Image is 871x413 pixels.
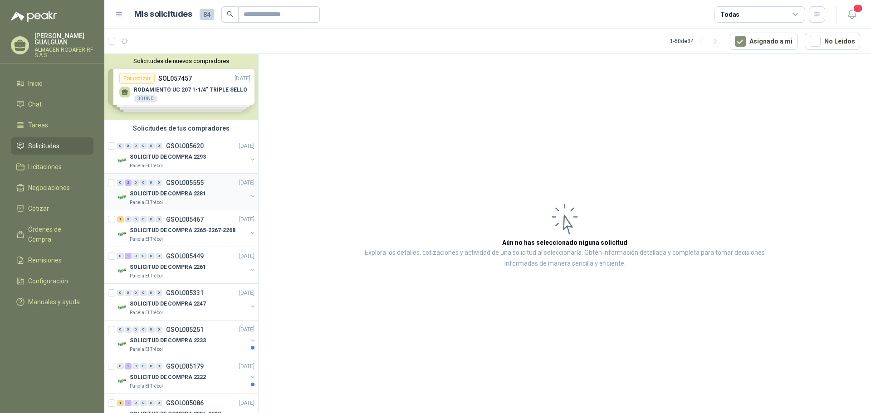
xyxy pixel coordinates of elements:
a: Licitaciones [11,158,93,175]
div: 0 [148,290,155,296]
p: [DATE] [239,326,254,334]
a: Configuración [11,272,93,290]
span: Manuales y ayuda [28,297,80,307]
div: 0 [132,363,139,369]
div: 0 [125,143,132,149]
div: 0 [156,216,162,223]
p: GSOL005179 [166,363,204,369]
img: Logo peakr [11,11,57,22]
a: 0 2 0 0 0 0 GSOL005555[DATE] Company LogoSOLICITUD DE COMPRA 2281Panela El Trébol [117,177,256,206]
p: Panela El Trébol [130,162,163,170]
span: 84 [200,9,214,20]
p: Panela El Trébol [130,272,163,280]
div: 0 [125,216,132,223]
div: 0 [132,216,139,223]
p: GSOL005251 [166,326,204,333]
p: SOLICITUD DE COMPRA 2222 [130,373,206,382]
p: SOLICITUD DE COMPRA 2293 [130,153,206,161]
p: Panela El Trébol [130,383,163,390]
h3: Aún no has seleccionado niguna solicitud [502,238,627,248]
span: Licitaciones [28,162,62,172]
a: 0 1 0 0 0 0 GSOL005179[DATE] Company LogoSOLICITUD DE COMPRA 2222Panela El Trébol [117,361,256,390]
p: Panela El Trébol [130,199,163,206]
div: 0 [148,216,155,223]
span: search [227,11,233,17]
div: 0 [132,143,139,149]
a: 0 0 0 0 0 0 GSOL005620[DATE] Company LogoSOLICITUD DE COMPRA 2293Panela El Trébol [117,141,256,170]
span: Negociaciones [28,183,70,193]
div: 0 [140,143,147,149]
div: 0 [140,180,147,186]
p: Panela El Trébol [130,346,163,353]
div: 0 [117,253,124,259]
div: 0 [140,216,147,223]
a: 0 1 0 0 0 0 GSOL005449[DATE] Company LogoSOLICITUD DE COMPRA 2261Panela El Trébol [117,251,256,280]
a: Negociaciones [11,179,93,196]
img: Company Logo [117,228,128,239]
span: Remisiones [28,255,62,265]
a: 0 0 0 0 0 0 GSOL005331[DATE] Company LogoSOLICITUD DE COMPRA 2247Panela El Trébol [117,287,256,316]
div: 0 [132,180,139,186]
span: Órdenes de Compra [28,224,85,244]
div: 1 [125,400,132,406]
span: Configuración [28,276,68,286]
div: 0 [148,363,155,369]
a: Manuales y ayuda [11,293,93,311]
div: 0 [117,180,124,186]
div: 0 [156,253,162,259]
span: 1 [853,4,863,13]
div: 0 [140,290,147,296]
p: Explora los detalles, cotizaciones y actividad de una solicitud al seleccionarla. Obtén informaci... [349,248,780,269]
div: 0 [148,326,155,333]
p: [PERSON_NAME] GUALGUAN [34,33,93,45]
a: Inicio [11,75,93,92]
div: 0 [156,326,162,333]
div: 0 [132,253,139,259]
div: 0 [140,326,147,333]
span: Tareas [28,120,48,130]
h1: Mis solicitudes [134,8,192,21]
button: No Leídos [805,33,860,50]
div: 0 [117,290,124,296]
div: 0 [148,400,155,406]
button: Asignado a mi [730,33,798,50]
div: 0 [140,363,147,369]
span: Solicitudes [28,141,59,151]
p: SOLICITUD DE COMPRA 2281 [130,189,206,198]
a: 1 0 0 0 0 0 GSOL005467[DATE] Company LogoSOLICITUD DE COMPRA 2265-2267-2268Panela El Trébol [117,214,256,243]
a: Órdenes de Compra [11,221,93,248]
div: 1 [117,400,124,406]
div: 0 [140,253,147,259]
div: 1 [125,253,132,259]
button: 1 [844,6,860,23]
div: 0 [132,400,139,406]
div: 1 [125,363,132,369]
img: Company Logo [117,192,128,203]
a: Solicitudes [11,137,93,155]
div: 2 [125,180,132,186]
div: 0 [117,326,124,333]
a: Cotizar [11,200,93,217]
p: Panela El Trébol [130,236,163,243]
p: [DATE] [239,399,254,408]
div: 0 [125,326,132,333]
p: [DATE] [239,142,254,151]
p: GSOL005331 [166,290,204,296]
div: 1 [117,216,124,223]
div: 0 [156,290,162,296]
div: 0 [156,143,162,149]
p: SOLICITUD DE COMPRA 2265-2267-2268 [130,226,235,235]
div: 1 - 50 de 84 [670,34,723,49]
img: Company Logo [117,375,128,386]
div: Todas [720,10,739,19]
a: 0 0 0 0 0 0 GSOL005251[DATE] Company LogoSOLICITUD DE COMPRA 2233Panela El Trébol [117,324,256,353]
a: Chat [11,96,93,113]
div: Solicitudes de nuevos compradoresPor cotizarSOL057457[DATE] RODAMIENTO UC 207 1-1/4" TRIPLE SELLO... [104,54,258,120]
p: GSOL005620 [166,143,204,149]
p: [DATE] [239,362,254,371]
div: 0 [117,363,124,369]
a: Tareas [11,117,93,134]
p: SOLICITUD DE COMPRA 2247 [130,300,206,308]
a: Remisiones [11,252,93,269]
span: Chat [28,99,42,109]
